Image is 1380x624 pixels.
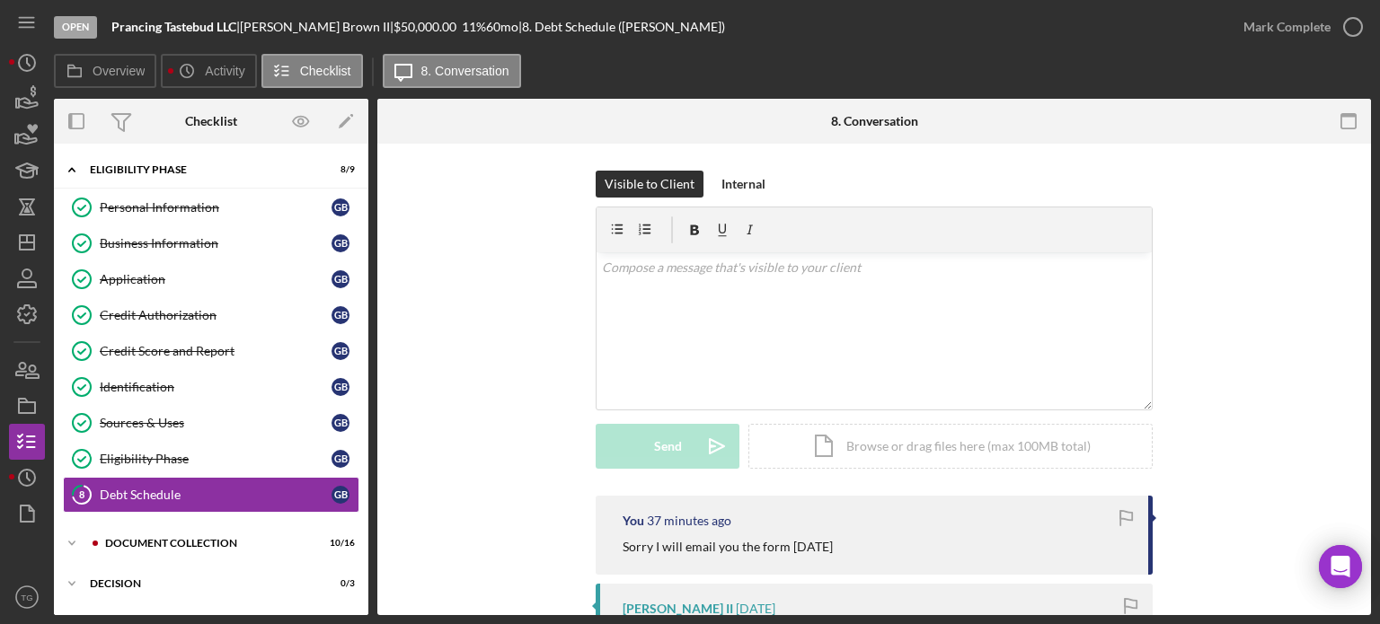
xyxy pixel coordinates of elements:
a: Sources & UsesGB [63,405,359,441]
button: Internal [712,171,774,198]
button: Send [596,424,739,469]
button: Visible to Client [596,171,703,198]
a: Credit Score and ReportGB [63,333,359,369]
a: 8Debt ScheduleGB [63,477,359,513]
label: Overview [93,64,145,78]
div: Open [54,16,97,39]
text: TG [21,593,32,602]
div: G B [332,378,349,396]
button: Checklist [261,54,363,88]
a: IdentificationGB [63,369,359,405]
b: Prancing Tastebud LLC [111,19,236,34]
div: Internal [721,171,765,198]
button: 8. Conversation [383,54,521,88]
a: Eligibility PhaseGB [63,441,359,477]
tspan: 8 [79,488,84,500]
div: 11 % [462,20,486,34]
time: 2025-08-11 21:51 [736,602,775,616]
div: [PERSON_NAME] II [623,602,733,616]
div: Credit Authorization [100,308,332,322]
div: Document Collection [105,538,310,549]
div: You [623,514,644,528]
button: Overview [54,54,156,88]
div: 10 / 16 [323,538,355,549]
p: Sorry I will email you the form [DATE] [623,537,833,557]
div: G B [332,198,349,216]
div: Sources & Uses [100,416,332,430]
div: 8 / 9 [323,164,355,175]
label: Activity [205,64,244,78]
div: G B [332,342,349,360]
button: Mark Complete [1225,9,1371,45]
div: G B [332,450,349,468]
div: 8. Conversation [831,114,918,128]
label: 8. Conversation [421,64,509,78]
div: | 8. Debt Schedule ([PERSON_NAME]) [518,20,725,34]
div: G B [332,486,349,504]
div: Visible to Client [605,171,694,198]
div: Eligibility Phase [90,164,310,175]
div: Personal Information [100,200,332,215]
div: Send [654,424,682,469]
div: [PERSON_NAME] Brown II | [240,20,394,34]
a: Business InformationGB [63,225,359,261]
a: Credit AuthorizationGB [63,297,359,333]
div: Checklist [185,114,237,128]
label: Checklist [300,64,351,78]
a: Personal InformationGB [63,189,359,225]
div: Open Intercom Messenger [1319,545,1362,588]
div: 0 / 3 [323,578,355,589]
div: 60 mo [486,20,518,34]
div: G B [332,270,349,288]
div: G B [332,414,349,432]
time: 2025-08-13 16:29 [647,514,731,528]
div: G B [332,306,349,324]
div: Decision [90,578,310,589]
div: Business Information [100,236,332,250]
div: Eligibility Phase [100,452,332,466]
div: Credit Score and Report [100,344,332,358]
div: Debt Schedule [100,488,332,502]
div: Mark Complete [1243,9,1331,45]
div: | [111,20,240,34]
a: ApplicationGB [63,261,359,297]
div: G B [332,234,349,252]
div: Application [100,272,332,286]
div: Identification [100,380,332,394]
div: $50,000.00 [394,20,462,34]
button: TG [9,579,45,615]
button: Activity [161,54,256,88]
